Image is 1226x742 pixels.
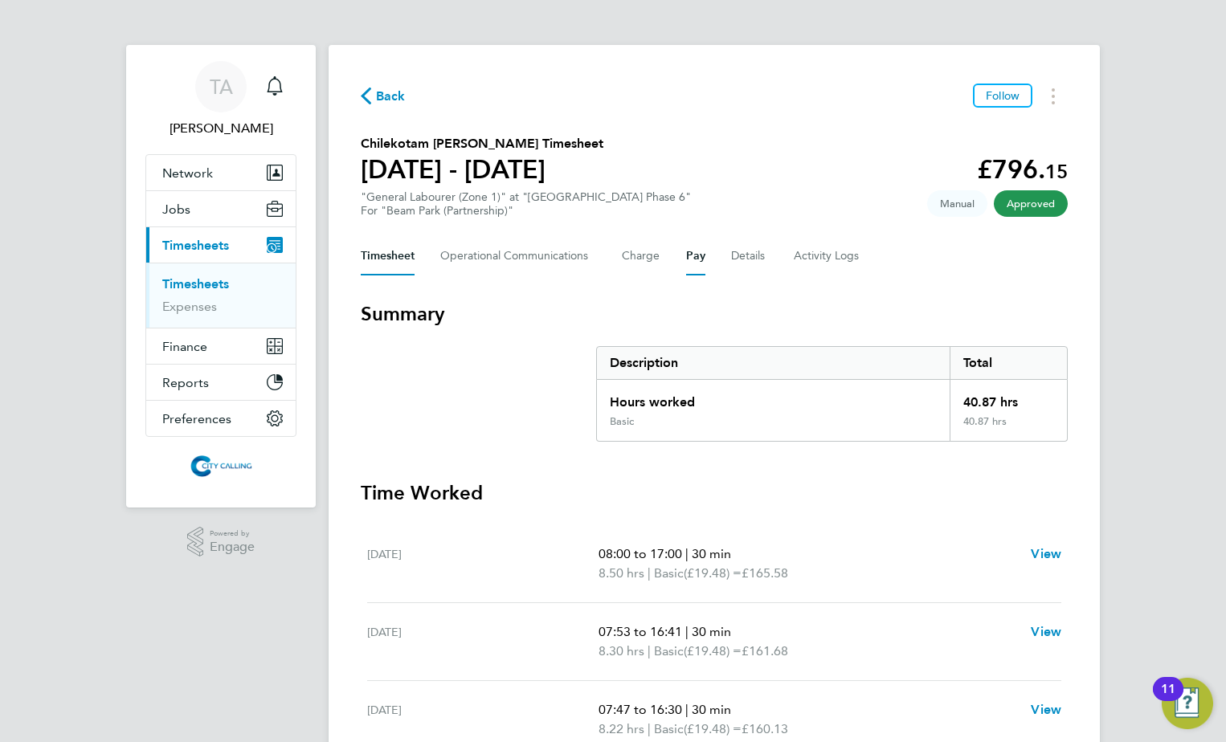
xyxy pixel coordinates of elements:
div: For "Beam Park (Partnership)" [361,204,691,218]
span: This timesheet has been approved. [994,190,1068,217]
span: (£19.48) = [684,721,742,736]
span: 8.22 hrs [599,721,644,736]
button: Reports [146,365,296,400]
a: View [1031,622,1061,642]
h3: Summary [361,301,1068,327]
span: View [1031,624,1061,639]
h2: Chilekotam [PERSON_NAME] Timesheet [361,134,603,153]
div: Description [597,347,950,379]
span: Powered by [210,527,255,540]
div: Total [950,347,1067,379]
span: | [685,546,689,561]
div: [DATE] [367,622,599,661]
span: View [1031,702,1061,717]
button: Pay [686,237,705,275]
button: Charge [622,237,660,275]
span: Jobs [162,202,190,217]
span: | [648,565,651,581]
span: 07:53 to 16:41 [599,624,682,639]
div: 40.87 hrs [950,380,1067,415]
a: TA[PERSON_NAME] [145,61,296,138]
span: Engage [210,540,255,554]
span: 30 min [692,546,731,561]
div: Summary [596,346,1068,442]
button: Open Resource Center, 11 new notifications [1162,678,1213,729]
div: "General Labourer (Zone 1)" at "[GEOGRAPHIC_DATA] Phase 6" [361,190,691,218]
div: Basic [610,415,634,428]
span: (£19.48) = [684,565,742,581]
span: £160.13 [742,721,788,736]
span: This timesheet was manually created. [927,190,987,217]
button: Timesheet [361,237,415,275]
button: Activity Logs [794,237,861,275]
h1: [DATE] - [DATE] [361,153,603,185]
span: 30 min [692,624,731,639]
span: 08:00 to 17:00 [599,546,682,561]
span: Thayaraj Arulnesan [145,119,296,138]
button: Follow [973,84,1032,108]
span: | [648,643,651,658]
div: [DATE] [367,544,599,583]
span: 30 min [692,702,731,717]
span: Reports [162,375,209,390]
span: £161.68 [742,643,788,658]
span: Follow [986,88,1020,103]
span: Preferences [162,411,231,426]
span: | [685,702,689,717]
span: Basic [654,642,684,661]
button: Back [361,86,406,106]
a: View [1031,544,1061,564]
span: | [648,721,651,736]
span: £165.58 [742,565,788,581]
div: 11 [1161,689,1175,710]
div: 40.87 hrs [950,415,1067,441]
button: Operational Communications [440,237,596,275]
a: Expenses [162,299,217,314]
button: Timesheets [146,227,296,263]
span: TA [210,76,233,97]
span: Basic [654,720,684,739]
a: Go to home page [145,453,296,479]
span: Network [162,165,213,181]
h3: Time Worked [361,480,1068,506]
div: Hours worked [597,380,950,415]
button: Timesheets Menu [1039,84,1068,108]
span: (£19.48) = [684,643,742,658]
span: View [1031,546,1061,561]
span: Basic [654,564,684,583]
nav: Main navigation [126,45,316,508]
span: Timesheets [162,238,229,253]
button: Details [731,237,768,275]
app-decimal: £796. [977,154,1068,185]
a: Timesheets [162,276,229,291]
span: Back [376,87,406,106]
a: View [1031,700,1061,720]
button: Preferences [146,401,296,436]
span: 8.30 hrs [599,643,644,658]
div: [DATE] [367,700,599,739]
button: Network [146,155,296,190]
button: Jobs [146,191,296,226]
img: citycalling-logo-retina.png [186,453,255,479]
span: Finance [162,339,207,354]
span: 15 [1045,160,1068,183]
button: Finance [146,328,296,364]
div: Timesheets [146,263,296,328]
span: 07:47 to 16:30 [599,702,682,717]
span: | [685,624,689,639]
a: Powered byEngage [187,527,255,557]
span: 8.50 hrs [599,565,644,581]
